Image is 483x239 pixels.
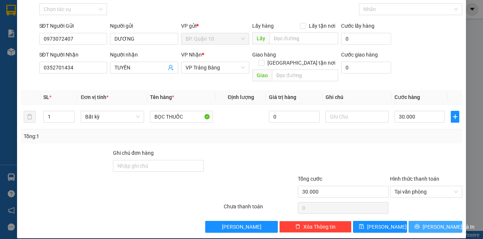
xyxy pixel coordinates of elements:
span: Bất kỳ [85,111,139,122]
label: Hình thức thanh toán [390,176,439,182]
input: Dọc đường [269,33,338,44]
span: Tại văn phòng [394,186,458,197]
span: Giao hàng [252,52,276,58]
div: Tổng: 1 [24,132,187,140]
span: Đơn vị tính [81,94,109,100]
span: Giá trị hàng [269,94,296,100]
span: Lấy tận nơi [306,22,338,30]
input: Dọc đường [272,69,338,81]
label: Cước giao hàng [341,52,378,58]
input: Cước lấy hàng [341,33,392,45]
input: Cước giao hàng [341,62,392,74]
button: printer[PERSON_NAME] và In [409,221,463,233]
label: Cước lấy hàng [341,23,374,29]
span: user-add [168,65,174,71]
input: Ghi Chú [326,111,389,123]
button: [PERSON_NAME] [205,221,277,233]
span: BP. Quận 10 [186,33,245,44]
div: SĐT Người Gửi [39,22,107,30]
span: VP Nhận [181,52,202,58]
span: Định lượng [228,94,254,100]
span: VP Trảng Bàng [186,62,245,73]
div: Chưa thanh toán [223,202,297,215]
button: deleteXóa Thông tin [279,221,352,233]
span: [PERSON_NAME] và In [423,223,474,231]
button: plus [451,111,459,123]
span: [PERSON_NAME] [222,223,262,231]
span: [PERSON_NAME] [367,223,407,231]
th: Ghi chú [323,90,392,105]
label: Ghi chú đơn hàng [113,150,154,156]
div: VP gửi [181,22,249,30]
div: SĐT Người Nhận [39,51,107,59]
span: Lấy [252,33,269,44]
input: 0 [269,111,319,123]
div: Người nhận [110,51,178,59]
span: SL [43,94,49,100]
span: delete [295,224,300,230]
span: Tổng cước [298,176,322,182]
span: [GEOGRAPHIC_DATA] tận nơi [264,59,338,67]
span: Cước hàng [394,94,420,100]
button: save[PERSON_NAME] [353,221,407,233]
div: Người gửi [110,22,178,30]
button: delete [24,111,36,123]
span: printer [414,224,420,230]
span: Lấy hàng [252,23,274,29]
span: save [359,224,364,230]
span: Giao [252,69,272,81]
input: VD: Bàn, Ghế [150,111,213,123]
input: Ghi chú đơn hàng [113,160,204,172]
span: Xóa Thông tin [303,223,336,231]
span: Tên hàng [150,94,174,100]
span: plus [451,114,459,120]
